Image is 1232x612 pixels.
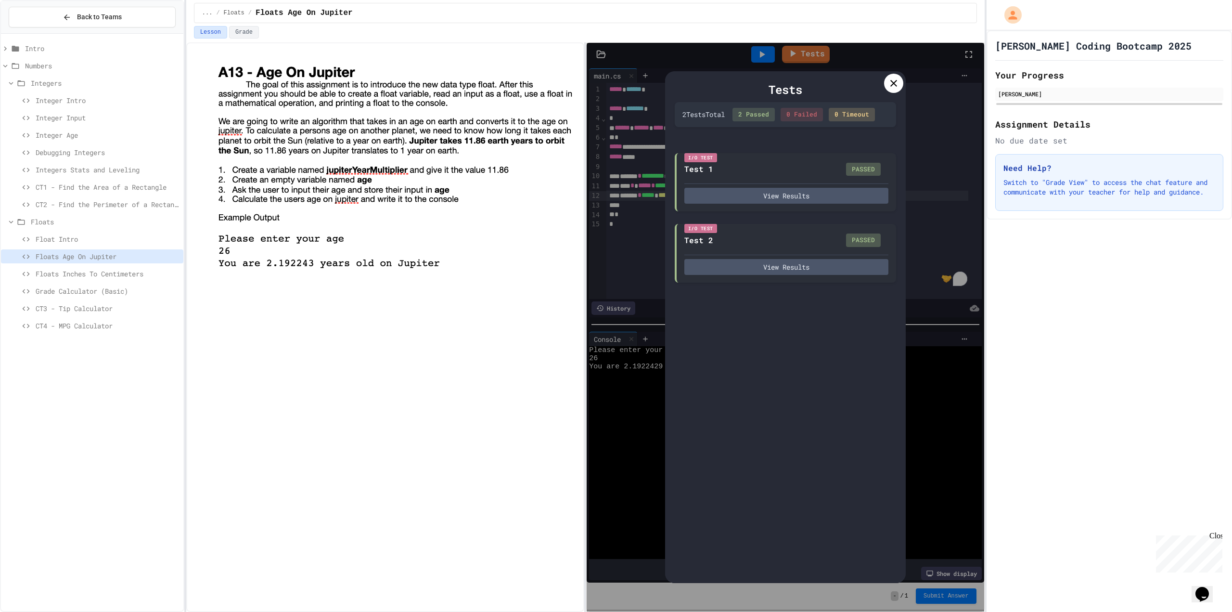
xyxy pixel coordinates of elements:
span: / [216,9,219,17]
span: Floats Inches To Centimeters [36,269,180,279]
iframe: chat widget [1192,573,1222,602]
span: Integer Input [36,113,180,123]
div: 2 Passed [732,108,775,121]
span: CT2 - Find the Perimeter of a Rectangle [36,199,180,209]
div: 0 Timeout [829,108,875,121]
div: 0 Failed [781,108,823,121]
div: I/O Test [684,153,717,162]
span: Float Intro [36,234,180,244]
div: PASSED [846,163,881,176]
div: Tests [675,81,896,98]
span: CT3 - Tip Calculator [36,303,180,313]
div: I/O Test [684,224,717,233]
span: Numbers [25,61,180,71]
button: Grade [229,26,259,39]
span: ... [202,9,213,17]
span: Floats Age On Jupiter [36,251,180,261]
div: 2 Test s Total [682,109,725,119]
div: Chat with us now!Close [4,4,66,61]
span: Integers [31,78,180,88]
span: CT4 - MPG Calculator [36,321,180,331]
span: Floats Age On Jupiter [256,7,353,19]
div: [PERSON_NAME] [998,90,1220,98]
h2: Your Progress [995,68,1223,82]
span: Debugging Integers [36,147,180,157]
div: No due date set [995,135,1223,146]
button: Lesson [194,26,227,39]
h3: Need Help? [1003,162,1215,174]
p: Switch to "Grade View" to access the chat feature and communicate with your teacher for help and ... [1003,178,1215,197]
span: Integer Age [36,130,180,140]
h2: Assignment Details [995,117,1223,131]
div: Test 1 [684,163,713,175]
span: Grade Calculator (Basic) [36,286,180,296]
span: Back to Teams [77,12,122,22]
div: Test 2 [684,234,713,246]
iframe: chat widget [1152,532,1222,573]
div: My Account [994,4,1024,26]
span: / [248,9,252,17]
button: Back to Teams [9,7,176,27]
span: Integer Intro [36,95,180,105]
button: View Results [684,188,888,204]
span: Integers Stats and Leveling [36,165,180,175]
span: CT1 - Find the Area of a Rectangle [36,182,180,192]
div: PASSED [846,234,881,247]
button: View Results [684,259,888,275]
h1: [PERSON_NAME] Coding Bootcamp 2025 [995,39,1192,52]
span: Floats [31,217,180,227]
span: Floats [224,9,244,17]
span: Intro [25,43,180,53]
